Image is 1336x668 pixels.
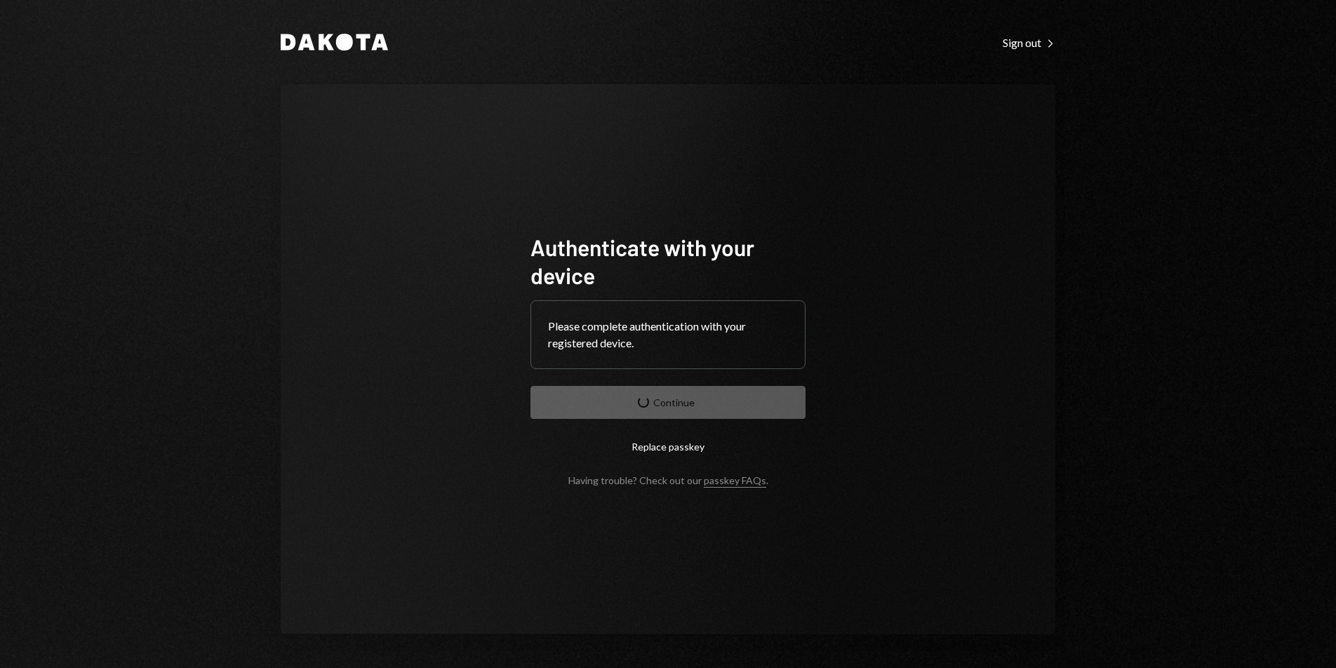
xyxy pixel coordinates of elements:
[548,318,788,352] div: Please complete authentication with your registered device.
[1003,36,1055,50] div: Sign out
[704,474,766,488] a: passkey FAQs
[530,430,806,463] button: Replace passkey
[1003,34,1055,50] a: Sign out
[530,233,806,289] h1: Authenticate with your device
[568,474,768,486] div: Having trouble? Check out our .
